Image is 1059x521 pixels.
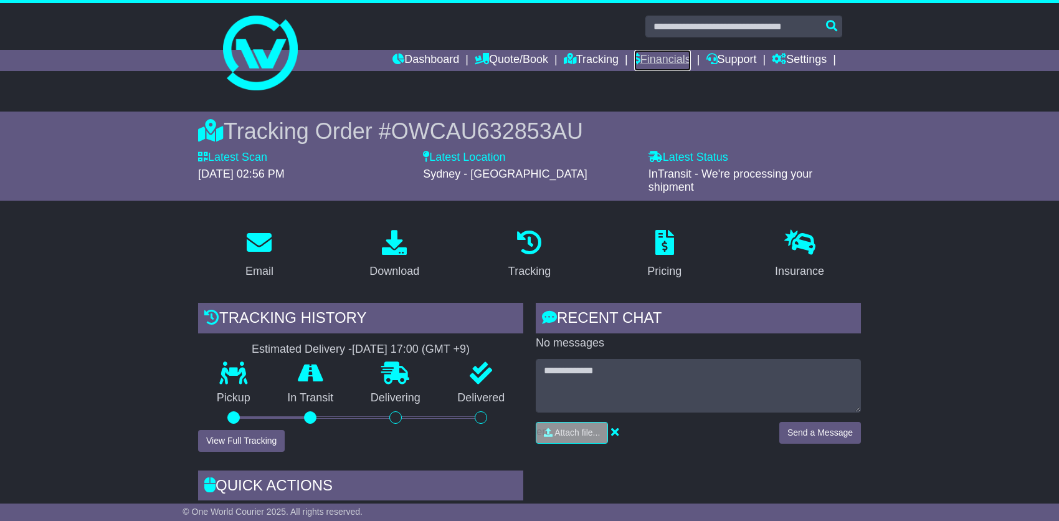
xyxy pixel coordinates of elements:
div: Download [369,263,419,280]
span: [DATE] 02:56 PM [198,168,285,180]
a: Email [237,226,282,284]
div: Tracking Order # [198,118,861,145]
a: Pricing [639,226,690,284]
a: Tracking [564,50,619,71]
p: In Transit [269,391,353,405]
a: Financials [634,50,691,71]
div: Tracking [508,263,551,280]
div: RECENT CHAT [536,303,861,337]
a: Insurance [767,226,832,284]
div: [DATE] 17:00 (GMT +9) [352,343,470,356]
button: Send a Message [779,422,861,444]
span: Sydney - [GEOGRAPHIC_DATA] [423,168,587,180]
div: Email [245,263,273,280]
span: OWCAU632853AU [391,118,583,144]
span: © One World Courier 2025. All rights reserved. [183,507,363,517]
label: Latest Location [423,151,505,165]
a: Support [706,50,757,71]
p: No messages [536,337,861,350]
div: Estimated Delivery - [198,343,523,356]
div: Tracking history [198,303,523,337]
a: Download [361,226,427,284]
label: Latest Status [648,151,728,165]
div: Pricing [647,263,681,280]
a: Quote/Book [475,50,548,71]
a: Dashboard [392,50,459,71]
p: Pickup [198,391,269,405]
div: Quick Actions [198,471,523,504]
a: Settings [772,50,827,71]
div: Insurance [775,263,824,280]
label: Latest Scan [198,151,267,165]
button: View Full Tracking [198,430,285,452]
a: Tracking [500,226,559,284]
p: Delivering [352,391,439,405]
p: Delivered [439,391,524,405]
span: InTransit - We're processing your shipment [648,168,813,194]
